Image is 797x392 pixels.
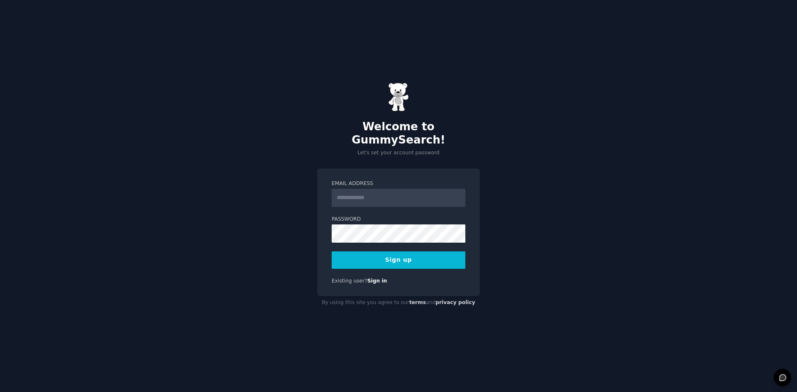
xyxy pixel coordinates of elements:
[332,278,367,284] span: Existing user?
[388,83,409,112] img: Gummy Bear
[367,278,387,284] a: Sign in
[332,216,465,223] label: Password
[332,180,465,187] label: Email Address
[317,120,480,146] h2: Welcome to GummySearch!
[409,299,426,305] a: terms
[317,296,480,309] div: By using this site you agree to our and
[435,299,475,305] a: privacy policy
[317,149,480,157] p: Let's set your account password
[332,251,465,269] button: Sign up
